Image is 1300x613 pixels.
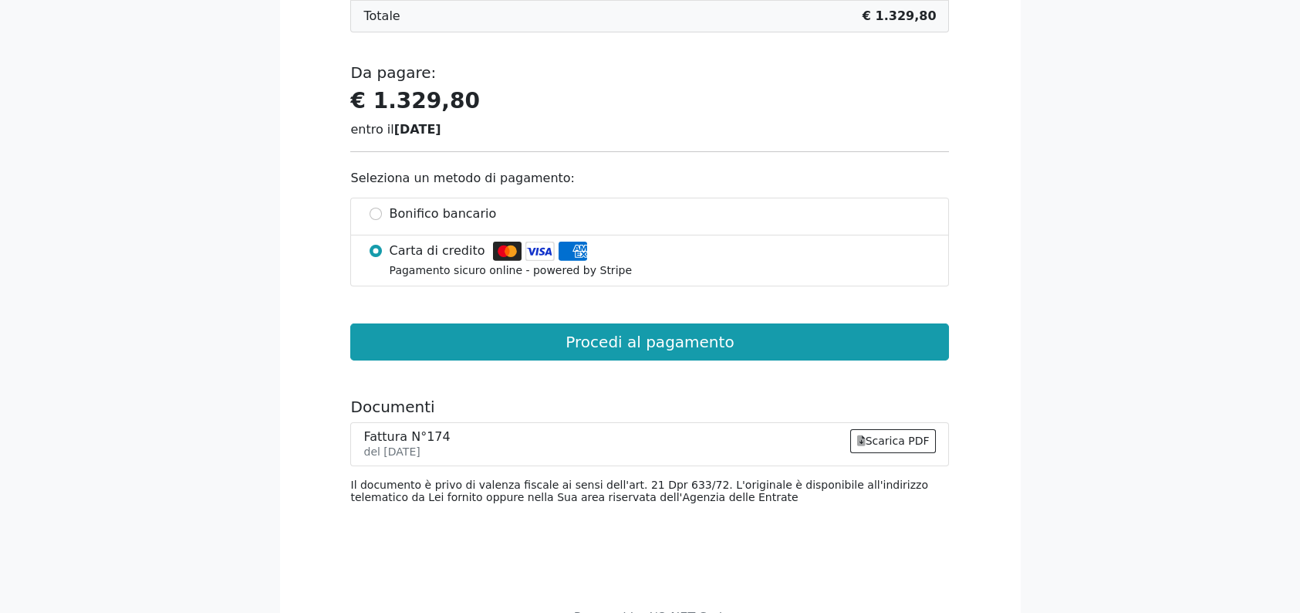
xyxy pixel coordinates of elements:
[350,88,479,113] strong: € 1.329,80
[390,264,632,276] small: Pagamento sicuro online - powered by Stripe
[390,205,497,223] span: Bonifico bancario
[350,479,927,503] small: Il documento è privo di valenza fiscale ai sensi dell'art. 21 Dpr 633/72. L'originale è disponibi...
[350,120,949,139] div: entro il
[350,63,949,82] h5: Da pagare:
[850,429,937,453] a: Scarica PDF
[863,8,937,23] b: € 1.329,80
[390,242,485,260] span: Carta di credito
[394,122,441,137] strong: [DATE]
[350,171,949,185] h6: Seleziona un metodo di pagamento:
[350,398,949,416] h5: Documenti
[350,323,949,361] button: Procedi al pagamento
[363,7,400,25] span: Totale
[363,429,450,444] div: Fattura N°174
[363,445,420,458] small: del [DATE]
